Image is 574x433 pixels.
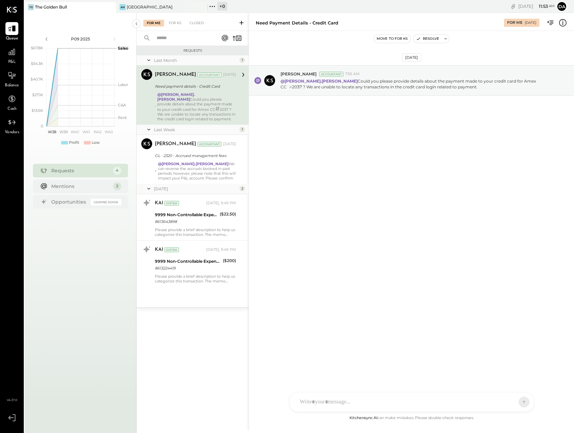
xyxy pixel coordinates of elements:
[155,227,236,237] div: Please provide a brief description to help us categorize this transaction. The memo might be help...
[140,48,245,53] div: Requests
[31,61,43,66] text: $54.3K
[155,152,234,159] div: GL - 2320 - Accrued management fees
[319,72,343,76] div: Accountant
[413,35,442,43] button: Resolve
[70,129,79,134] text: W40
[5,129,19,136] span: Vendors
[510,3,517,10] div: copy link
[197,142,221,146] div: Accountant
[5,83,19,89] span: Balance
[518,3,555,10] div: [DATE]
[256,20,338,26] div: Need payment details - Credit Card
[7,106,16,112] span: Cash
[155,274,236,283] div: Please provide a brief description to help us categorize this transaction. The memo might be help...
[118,103,126,107] text: G&A
[223,72,236,77] div: [DATE]
[281,78,554,90] p: Could you please provide details about the payment made to your credit card for Amex CC 2037 ? We...
[91,199,121,205] div: Coming Soon
[155,211,218,218] div: 9999 Non-Controllable Expenses:Other Income and Expenses:To Be Classified
[118,115,127,120] text: Rent
[197,72,221,77] div: Accountant
[223,257,236,264] div: ($200)
[120,4,126,10] div: AH
[556,1,567,12] button: da
[82,129,90,134] text: W41
[51,183,110,190] div: Mentions
[281,71,317,77] span: [PERSON_NAME]
[0,92,23,112] a: Cash
[0,46,23,65] a: P&L
[158,161,229,166] strong: @[PERSON_NAME].[PERSON_NAME]
[69,140,79,145] div: Profit
[93,129,102,134] text: W42
[59,129,68,134] text: W39
[507,20,522,25] div: For Me
[32,108,43,113] text: $13.6K
[113,167,121,175] div: 4
[118,46,128,51] text: Sales
[220,211,236,218] div: ($22.50)
[155,246,163,253] div: KAI
[206,201,236,206] div: [DATE], 9:49 PM
[154,57,238,63] div: Last Month
[0,69,23,89] a: Balance
[155,258,221,265] div: 9999 Non-Controllable Expenses:Other Income and Expenses:To Be Classified
[154,186,238,192] div: [DATE]
[155,218,218,225] div: 8613643898
[51,198,87,205] div: Opportunities
[48,129,56,134] text: W38
[31,46,43,50] text: $67.8K
[155,83,234,90] div: Need payment details - Credit Card
[402,53,421,62] div: [DATE]
[223,141,236,147] div: [DATE]
[157,92,236,121] div: Could you please provide details about the payment made to your credit card for Amex CC 2037 ? We...
[32,92,43,97] text: $27.1K
[206,247,236,253] div: [DATE], 9:49 PM
[118,82,128,87] text: Labor
[35,4,67,10] div: The Golden Bull
[374,35,411,43] button: Move to for ks
[165,20,185,27] div: For KS
[143,20,164,27] div: For Me
[158,161,236,180] div: We can reverse the accruals booked in past periods; however, please note that this will impact yo...
[113,182,121,190] div: 2
[186,20,207,27] div: Closed
[0,116,23,136] a: Vendors
[164,247,179,252] div: System
[155,71,196,78] div: [PERSON_NAME]
[289,85,292,89] span: #
[41,124,43,128] text: 0
[525,20,536,25] div: [DATE]
[157,92,195,102] strong: @[PERSON_NAME].[PERSON_NAME]
[127,4,173,10] div: [GEOGRAPHIC_DATA]
[0,22,23,42] a: Queue
[217,2,227,11] div: + 0
[28,4,34,10] div: TG
[92,140,100,145] div: Loss
[345,71,360,77] span: 7:56 AM
[51,167,110,174] div: Requests
[154,127,238,133] div: Last Week
[281,79,358,84] strong: @[PERSON_NAME].[PERSON_NAME]
[8,59,16,65] span: P&L
[155,200,163,207] div: KAI
[155,141,196,148] div: [PERSON_NAME]
[239,57,245,63] div: 1
[215,105,220,112] span: #
[155,265,221,272] div: 8613224419
[239,127,245,132] div: 1
[105,129,113,134] text: W43
[6,36,18,42] span: Queue
[52,36,109,42] div: P09 2025
[31,77,43,82] text: $40.7K
[164,201,179,206] div: System
[239,186,245,191] div: 2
